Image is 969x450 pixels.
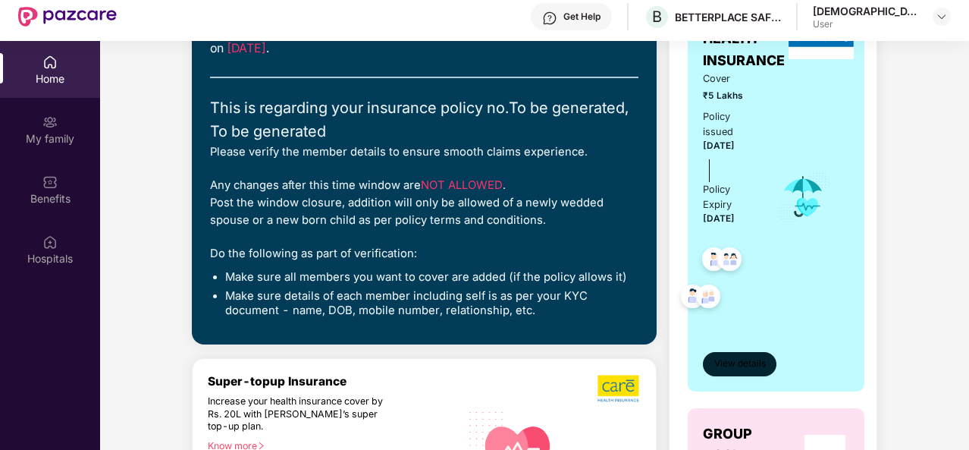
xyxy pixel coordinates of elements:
[210,96,638,143] div: This is regarding your insurance policy no. To be generated, To be generated
[42,115,58,130] img: svg+xml;base64,PHN2ZyB3aWR0aD0iMjAiIGhlaWdodD0iMjAiIHZpZXdCb3g9IjAgMCAyMCAyMCIgZmlsbD0ibm9uZSIgeG...
[695,243,732,280] img: svg+xml;base64,PHN2ZyB4bWxucz0iaHR0cDovL3d3dy53My5vcmcvMjAwMC9zdmciIHdpZHRoPSI0OC45NDMiIGhlaWdodD...
[563,11,601,23] div: Get Help
[703,109,758,140] div: Policy issued
[675,10,781,24] div: BETTERPLACE SAFETY SOLUTIONS PRIVATE LIMITED
[42,234,58,250] img: svg+xml;base64,PHN2ZyBpZD0iSG9zcGl0YWxzIiB4bWxucz0iaHR0cDovL3d3dy53My5vcmcvMjAwMC9zdmciIHdpZHRoPS...
[779,172,828,222] img: icon
[208,395,395,433] div: Increase your health insurance cover by Rs. 20L with [PERSON_NAME]’s super top-up plan.
[813,18,919,30] div: User
[208,374,460,389] div: Super-topup Insurance
[703,89,758,103] span: ₹5 Lakhs
[542,11,557,26] img: svg+xml;base64,PHN2ZyBpZD0iSGVscC0zMngzMiIgeG1sbnM9Imh0dHA6Ly93d3cudzMub3JnLzIwMDAvc3ZnIiB3aWR0aD...
[703,71,758,87] span: Cover
[711,243,748,280] img: svg+xml;base64,PHN2ZyB4bWxucz0iaHR0cDovL3d3dy53My5vcmcvMjAwMC9zdmciIHdpZHRoPSI0OC45MTUiIGhlaWdodD...
[227,41,266,55] span: [DATE]
[714,357,766,371] span: View details
[690,280,727,317] img: svg+xml;base64,PHN2ZyB4bWxucz0iaHR0cDovL3d3dy53My5vcmcvMjAwMC9zdmciIHdpZHRoPSI0OC45NDMiIGhlaWdodD...
[703,182,758,212] div: Policy Expiry
[597,374,641,403] img: b5dec4f62d2307b9de63beb79f102df3.png
[42,55,58,70] img: svg+xml;base64,PHN2ZyBpZD0iSG9tZSIgeG1sbnM9Imh0dHA6Ly93d3cudzMub3JnLzIwMDAvc3ZnIiB3aWR0aD0iMjAiIG...
[813,4,919,18] div: [DEMOGRAPHIC_DATA]
[225,270,638,285] li: Make sure all members you want to cover are added (if the policy allows it)
[674,280,711,317] img: svg+xml;base64,PHN2ZyB4bWxucz0iaHR0cDovL3d3dy53My5vcmcvMjAwMC9zdmciIHdpZHRoPSI0OC45NDMiIGhlaWdodD...
[703,140,735,151] span: [DATE]
[210,177,638,230] div: Any changes after this time window are . Post the window closure, addition will only be allowed o...
[703,352,776,376] button: View details
[42,175,58,190] img: svg+xml;base64,PHN2ZyBpZD0iQmVuZWZpdHMiIHhtbG5zPSJodHRwOi8vd3d3LnczLm9yZy8yMDAwL3N2ZyIgd2lkdGg9Ij...
[936,11,948,23] img: svg+xml;base64,PHN2ZyBpZD0iRHJvcGRvd24tMzJ4MzIiIHhtbG5zPSJodHRwOi8vd3d3LnczLm9yZy8yMDAwL3N2ZyIgd2...
[257,442,265,450] span: right
[18,7,117,27] img: New Pazcare Logo
[210,143,638,161] div: Please verify the member details to ensure smooth claims experience.
[652,8,662,26] span: B
[210,245,638,263] div: Do the following as part of verification:
[703,213,735,224] span: [DATE]
[421,178,503,192] span: NOT ALLOWED
[225,289,638,319] li: Make sure details of each member including self is as per your KYC document - name, DOB, mobile n...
